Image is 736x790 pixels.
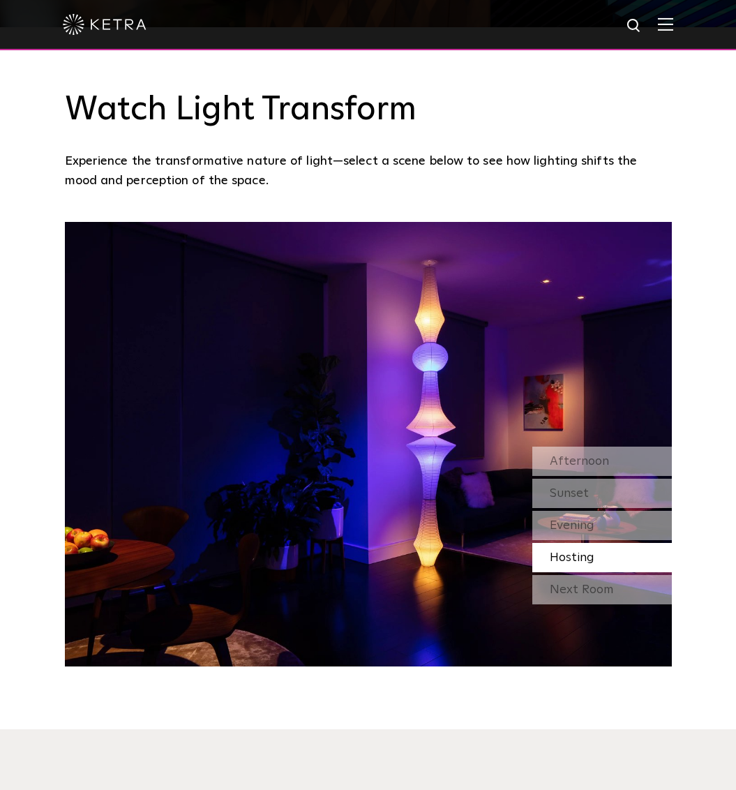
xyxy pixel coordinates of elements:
span: Evening [550,519,594,532]
h3: Watch Light Transform [65,90,672,131]
img: ketra-logo-2019-white [63,14,147,35]
div: Next Room [532,575,672,604]
span: Hosting [550,551,594,564]
p: Experience the transformative nature of light—select a scene below to see how lighting shifts the... [65,151,672,191]
img: SS_HBD_LivingRoom_Desktop_04 [65,222,672,666]
img: search icon [626,17,643,35]
span: Afternoon [550,455,609,468]
span: Sunset [550,487,589,500]
img: Hamburger%20Nav.svg [658,17,673,31]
